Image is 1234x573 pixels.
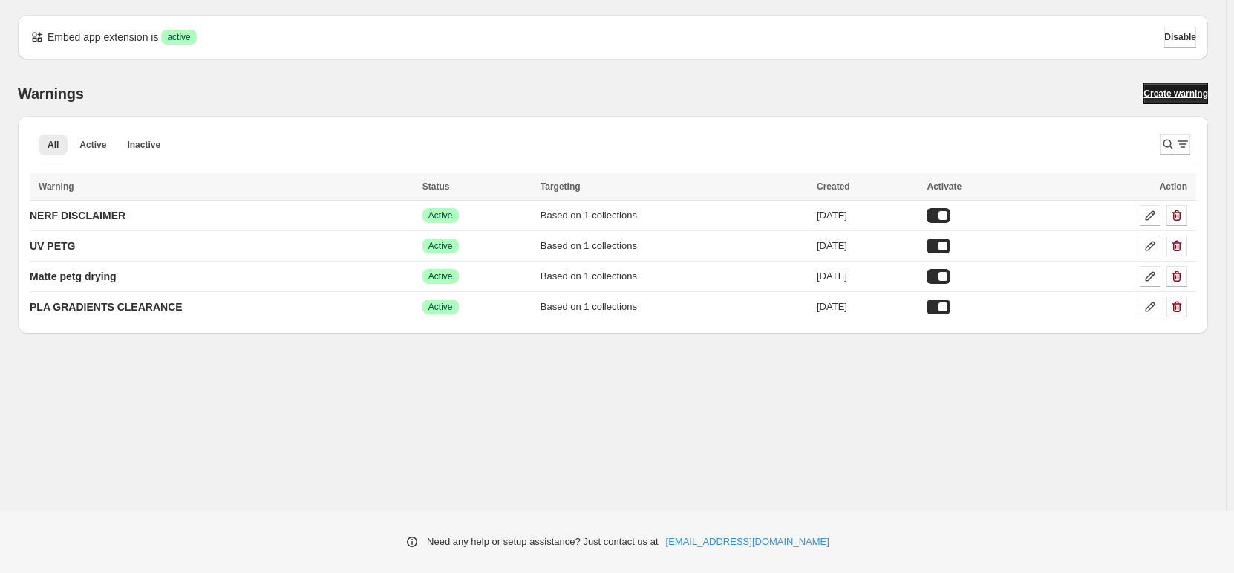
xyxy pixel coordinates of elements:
[30,239,75,253] p: UV PETG
[428,271,453,282] span: Active
[817,208,918,223] div: [DATE]
[48,139,59,151] span: All
[30,295,183,319] a: PLA GRADIENTS CLEARANCE
[541,269,808,284] div: Based on 1 collections
[817,269,918,284] div: [DATE]
[30,204,125,227] a: NERF DISCLAIMER
[817,181,850,192] span: Created
[30,265,117,288] a: Matte petg drying
[927,181,962,192] span: Activate
[39,181,74,192] span: Warning
[817,239,918,253] div: [DATE]
[30,300,183,314] p: PLA GRADIENTS CLEARANCE
[1143,88,1208,100] span: Create warning
[541,300,808,314] div: Based on 1 collections
[541,239,808,253] div: Based on 1 collections
[541,208,808,223] div: Based on 1 collections
[30,269,117,284] p: Matte petg drying
[541,181,581,192] span: Targeting
[817,300,918,314] div: [DATE]
[1160,181,1187,192] span: Action
[428,210,453,221] span: Active
[1143,83,1208,104] a: Create warning
[30,208,125,223] p: NERF DISCLAIMER
[30,234,75,258] a: UV PETG
[1164,27,1196,48] button: Disable
[48,30,158,45] p: Embed app extension is
[127,139,160,151] span: Inactive
[428,301,453,313] span: Active
[18,85,84,103] h2: Warnings
[167,31,190,43] span: active
[666,534,829,549] a: [EMAIL_ADDRESS][DOMAIN_NAME]
[79,139,106,151] span: Active
[1160,134,1190,155] button: Search and filter results
[1164,31,1196,43] span: Disable
[422,181,450,192] span: Status
[428,240,453,252] span: Active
